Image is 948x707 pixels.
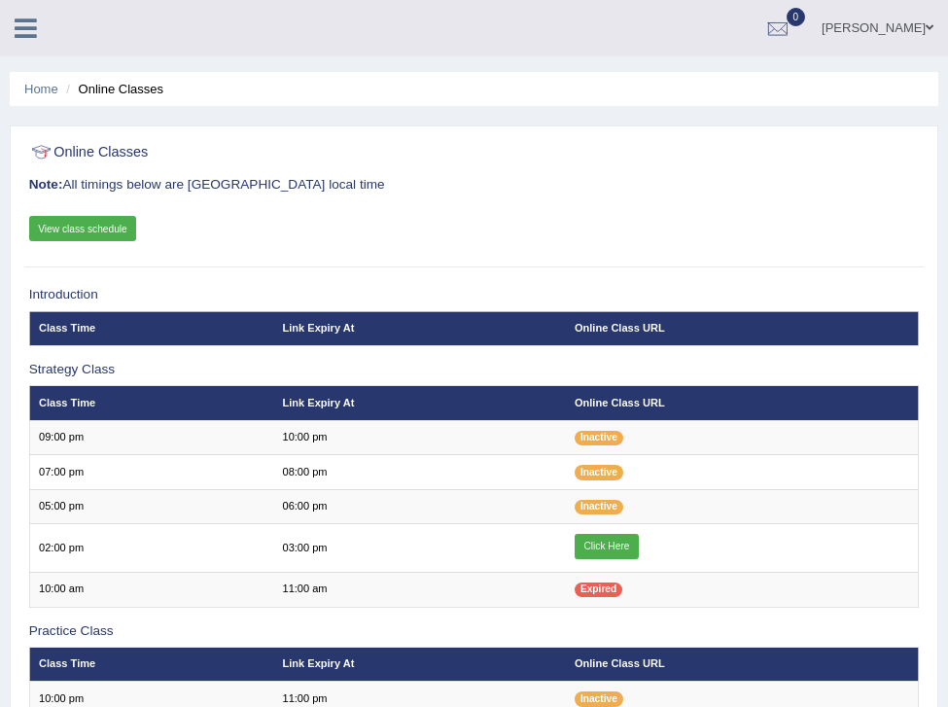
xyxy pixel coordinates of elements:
h3: Strategy Class [29,363,920,377]
h3: Practice Class [29,624,920,639]
td: 11:00 am [273,573,565,607]
th: Link Expiry At [273,311,565,345]
span: 0 [787,8,806,26]
th: Online Class URL [566,386,919,420]
td: 10:00 pm [273,420,565,454]
a: Click Here [575,534,639,559]
h3: All timings below are [GEOGRAPHIC_DATA] local time [29,178,920,193]
td: 08:00 pm [273,455,565,489]
td: 10:00 am [29,573,273,607]
th: Class Time [29,648,273,682]
li: Online Classes [61,80,163,98]
td: 03:00 pm [273,524,565,573]
h2: Online Classes [29,140,581,165]
span: Inactive [575,691,623,706]
th: Online Class URL [566,648,919,682]
span: Expired [575,583,622,597]
td: 09:00 pm [29,420,273,454]
b: Note: [29,177,63,192]
a: View class schedule [29,216,137,241]
th: Link Expiry At [273,386,565,420]
td: 05:00 pm [29,489,273,523]
th: Class Time [29,311,273,345]
a: Home [24,82,58,96]
h3: Introduction [29,288,920,302]
th: Class Time [29,386,273,420]
th: Online Class URL [566,311,919,345]
span: Inactive [575,500,623,514]
span: Inactive [575,431,623,445]
th: Link Expiry At [273,648,565,682]
td: 02:00 pm [29,524,273,573]
td: 06:00 pm [273,489,565,523]
td: 07:00 pm [29,455,273,489]
span: Inactive [575,465,623,479]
